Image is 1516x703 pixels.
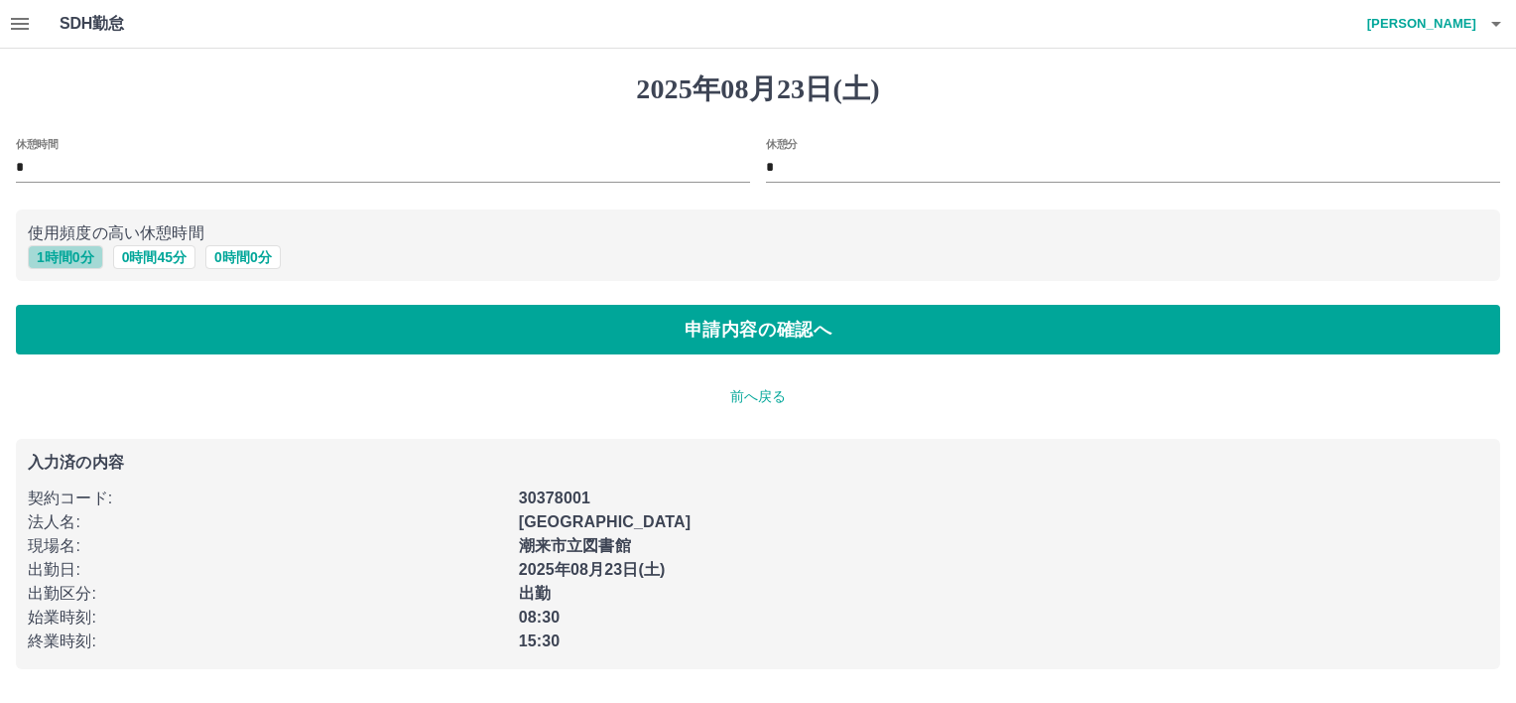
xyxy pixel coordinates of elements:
[16,386,1500,407] p: 前へ戻る
[519,633,561,649] b: 15:30
[28,582,507,606] p: 出勤区分 :
[16,305,1500,354] button: 申請内容の確認へ
[28,630,507,653] p: 終業時刻 :
[766,136,798,151] label: 休憩分
[113,245,195,269] button: 0時間45分
[28,487,507,510] p: 契約コード :
[28,606,507,630] p: 始業時刻 :
[28,455,1488,471] p: 入力済の内容
[28,221,1488,245] p: 使用頻度の高い休憩時間
[519,537,631,554] b: 潮来市立図書館
[519,513,692,530] b: [GEOGRAPHIC_DATA]
[28,245,103,269] button: 1時間0分
[16,136,58,151] label: 休憩時間
[519,609,561,626] b: 08:30
[205,245,281,269] button: 0時間0分
[28,558,507,582] p: 出勤日 :
[16,72,1500,106] h1: 2025年08月23日(土)
[519,585,551,602] b: 出勤
[519,490,590,506] b: 30378001
[28,510,507,534] p: 法人名 :
[519,561,666,578] b: 2025年08月23日(土)
[28,534,507,558] p: 現場名 :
